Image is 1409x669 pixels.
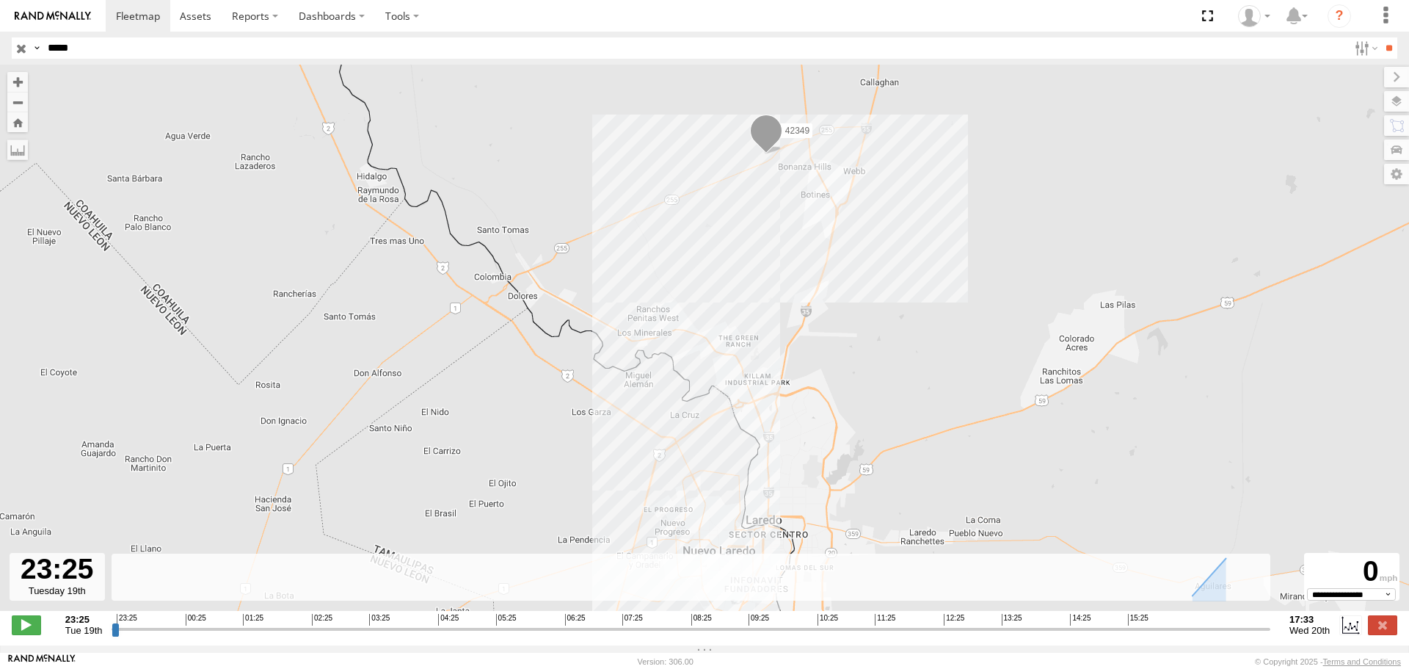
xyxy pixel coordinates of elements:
strong: 17:33 [1289,614,1330,625]
span: 03:25 [369,614,390,626]
i: ? [1328,4,1351,28]
span: 02:25 [312,614,332,626]
button: Zoom Home [7,112,28,132]
span: 11:25 [875,614,895,626]
label: Close [1368,615,1397,634]
span: 01:25 [243,614,263,626]
strong: 23:25 [65,614,103,625]
div: Version: 306.00 [638,657,693,666]
label: Measure [7,140,28,160]
span: 23:25 [117,614,137,626]
button: Zoom in [7,72,28,92]
span: 05:25 [496,614,517,626]
span: 14:25 [1070,614,1091,626]
span: 09:25 [749,614,769,626]
span: 00:25 [186,614,206,626]
span: 13:25 [1002,614,1022,626]
span: 42349 [785,126,809,136]
span: 08:25 [691,614,712,626]
span: 10:25 [818,614,838,626]
img: rand-logo.svg [15,11,91,21]
a: Visit our Website [8,654,76,669]
a: Terms and Conditions [1323,657,1401,666]
div: 0 [1306,555,1397,588]
span: Tue 19th Aug 2025 [65,625,103,636]
span: Wed 20th Aug 2025 [1289,625,1330,636]
label: Search Filter Options [1349,37,1380,59]
span: 12:25 [944,614,964,626]
div: Caseta Laredo TX [1233,5,1275,27]
div: © Copyright 2025 - [1255,657,1401,666]
label: Search Query [31,37,43,59]
span: 06:25 [565,614,586,626]
span: 15:25 [1128,614,1148,626]
label: Play/Stop [12,615,41,634]
button: Zoom out [7,92,28,112]
span: 07:25 [622,614,643,626]
span: 04:25 [438,614,459,626]
label: Map Settings [1384,164,1409,184]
